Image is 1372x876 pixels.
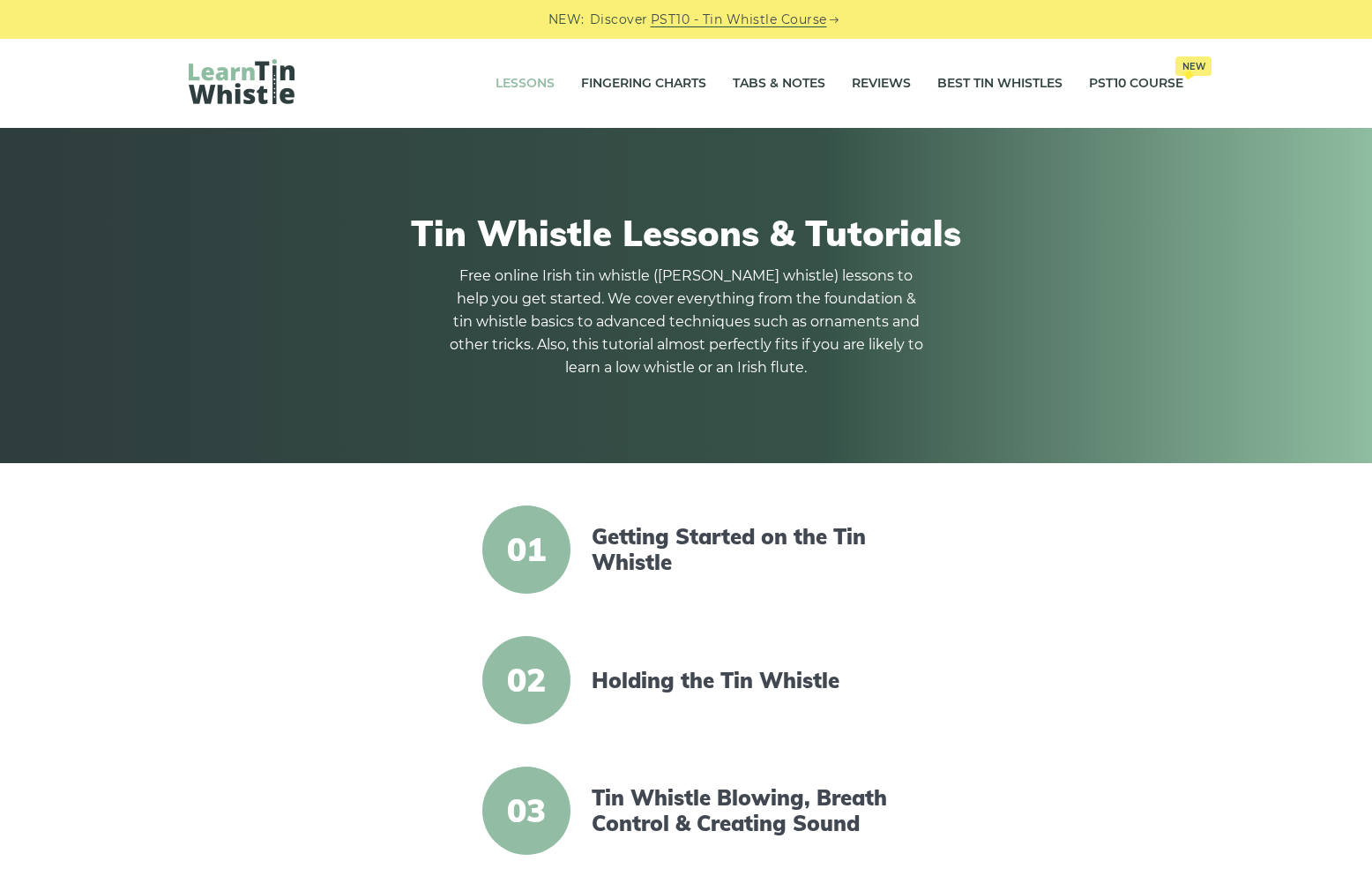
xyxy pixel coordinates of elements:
span: 01 [482,505,570,594]
a: Fingering Charts [581,62,706,106]
img: LearnTinWhistle.com [189,59,295,104]
a: Tabs & Notes [733,62,825,106]
a: Reviews [852,62,911,106]
span: 02 [482,636,570,724]
a: Best Tin Whistles [937,62,1063,106]
a: Getting Started on the Tin Whistle [592,524,895,575]
span: 03 [482,767,570,855]
p: Free online Irish tin whistle ([PERSON_NAME] whistle) lessons to help you get started. We cover e... [448,265,924,379]
h1: Tin Whistle Lessons & Tutorials [189,212,1183,254]
a: Tin Whistle Blowing, Breath Control & Creating Sound [592,785,895,836]
a: Holding the Tin Whistle [592,668,895,693]
span: New [1175,56,1212,76]
a: PST10 CourseNew [1089,62,1183,106]
a: Lessons [496,62,555,106]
